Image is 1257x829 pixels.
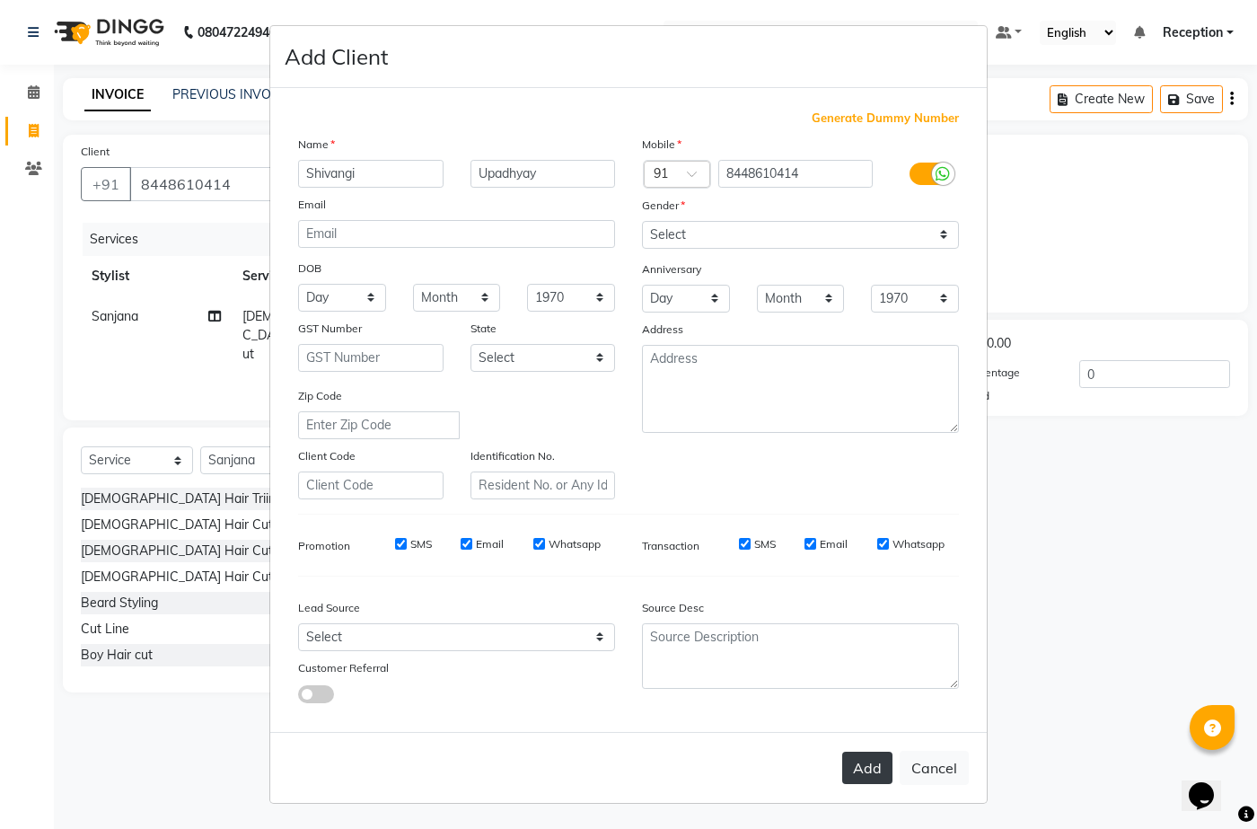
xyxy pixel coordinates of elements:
[298,472,444,499] input: Client Code
[298,160,444,188] input: First Name
[470,321,497,337] label: State
[642,538,699,554] label: Transaction
[900,751,969,785] button: Cancel
[476,536,504,552] label: Email
[812,110,959,128] span: Generate Dummy Number
[298,197,326,213] label: Email
[285,40,388,73] h4: Add Client
[754,536,776,552] label: SMS
[642,600,704,616] label: Source Desc
[718,160,874,188] input: Mobile
[642,198,685,214] label: Gender
[820,536,848,552] label: Email
[298,388,342,404] label: Zip Code
[410,536,432,552] label: SMS
[298,600,360,616] label: Lead Source
[298,411,460,439] input: Enter Zip Code
[298,137,335,153] label: Name
[298,321,362,337] label: GST Number
[470,160,616,188] input: Last Name
[549,536,601,552] label: Whatsapp
[642,322,683,338] label: Address
[892,536,945,552] label: Whatsapp
[470,472,616,499] input: Resident No. or Any Id
[842,752,892,784] button: Add
[1182,757,1239,811] iframe: chat widget
[470,448,555,464] label: Identification No.
[642,137,681,153] label: Mobile
[298,220,615,248] input: Email
[298,260,321,277] label: DOB
[298,660,389,676] label: Customer Referral
[642,261,701,278] label: Anniversary
[298,538,350,554] label: Promotion
[298,344,444,372] input: GST Number
[298,448,356,464] label: Client Code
